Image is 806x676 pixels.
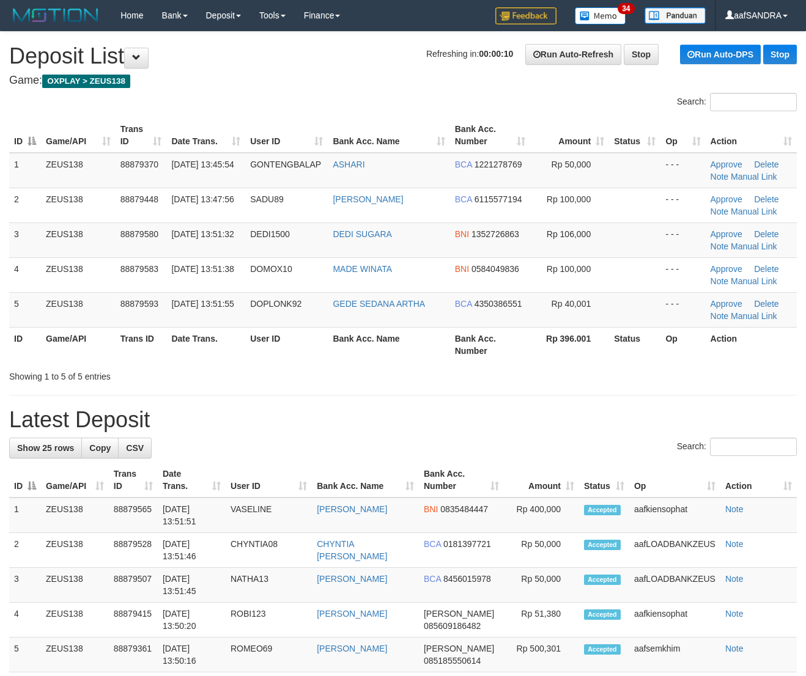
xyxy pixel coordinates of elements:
[443,539,491,549] span: Copy 0181397721 to clipboard
[584,540,621,550] span: Accepted
[9,153,41,188] td: 1
[118,438,152,458] a: CSV
[41,118,116,153] th: Game/API: activate to sort column ascending
[711,229,742,239] a: Approve
[317,539,387,561] a: CHYNTIA [PERSON_NAME]
[120,160,158,169] span: 88879370
[9,188,41,222] td: 2
[584,644,621,655] span: Accepted
[575,7,626,24] img: Button%20Memo.svg
[109,533,158,568] td: 88879528
[41,257,116,292] td: ZEUS138
[455,299,472,309] span: BCA
[42,75,130,88] span: OXPLAY > ZEUS138
[706,327,797,362] th: Action
[660,118,705,153] th: Op: activate to sort column ascending
[731,172,777,182] a: Manual Link
[711,264,742,274] a: Approve
[424,609,494,619] span: [PERSON_NAME]
[109,463,158,498] th: Trans ID: activate to sort column ascending
[475,160,522,169] span: Copy 1221278769 to clipboard
[41,222,116,257] td: ZEUS138
[504,463,579,498] th: Amount: activate to sort column ascending
[455,160,472,169] span: BCA
[711,207,729,216] a: Note
[41,498,109,533] td: ZEUS138
[166,118,245,153] th: Date Trans.: activate to sort column ascending
[629,533,720,568] td: aafLOADBANKZEUS
[158,637,226,672] td: [DATE] 13:50:16
[9,637,41,672] td: 5
[547,264,591,274] span: Rp 100,000
[171,264,234,274] span: [DATE] 13:51:38
[584,609,621,620] span: Accepted
[475,194,522,204] span: Copy 6115577194 to clipboard
[711,311,729,321] a: Note
[41,637,109,672] td: ZEUS138
[471,264,519,274] span: Copy 0584049836 to clipboard
[317,609,387,619] a: [PERSON_NAME]
[754,299,778,309] a: Delete
[754,229,778,239] a: Delete
[711,160,742,169] a: Approve
[710,438,797,456] input: Search:
[530,327,609,362] th: Rp 396.001
[158,603,226,637] td: [DATE] 13:50:20
[9,533,41,568] td: 2
[711,276,729,286] a: Note
[530,118,609,153] th: Amount: activate to sort column ascending
[618,3,634,14] span: 34
[475,299,522,309] span: Copy 4350386551 to clipboard
[440,504,488,514] span: Copy 0835484447 to clipboard
[41,603,109,637] td: ZEUS138
[504,498,579,533] td: Rp 400,000
[731,311,777,321] a: Manual Link
[109,568,158,603] td: 88879507
[711,241,729,251] a: Note
[158,568,226,603] td: [DATE] 13:51:45
[41,292,116,327] td: ZEUS138
[245,118,328,153] th: User ID: activate to sort column ascending
[171,194,234,204] span: [DATE] 13:47:56
[41,533,109,568] td: ZEUS138
[504,533,579,568] td: Rp 50,000
[711,172,729,182] a: Note
[677,93,797,111] label: Search:
[120,229,158,239] span: 88879580
[89,443,111,453] span: Copy
[629,568,720,603] td: aafLOADBANKZEUS
[504,568,579,603] td: Rp 50,000
[754,160,778,169] a: Delete
[81,438,119,458] a: Copy
[731,207,777,216] a: Manual Link
[763,45,797,64] a: Stop
[710,93,797,111] input: Search:
[250,194,283,204] span: SADU89
[109,603,158,637] td: 88879415
[731,241,777,251] a: Manual Link
[317,574,387,584] a: [PERSON_NAME]
[41,188,116,222] td: ZEUS138
[706,118,797,153] th: Action: activate to sort column ascending
[424,656,481,666] span: Copy 085185550614 to clipboard
[725,504,744,514] a: Note
[584,575,621,585] span: Accepted
[158,533,226,568] td: [DATE] 13:51:46
[166,327,245,362] th: Date Trans.
[660,327,705,362] th: Op
[629,498,720,533] td: aafkiensophat
[9,366,327,383] div: Showing 1 to 5 of 5 entries
[504,603,579,637] td: Rp 51,380
[677,438,797,456] label: Search:
[158,498,226,533] td: [DATE] 13:51:51
[754,264,778,274] a: Delete
[552,299,591,309] span: Rp 40,001
[660,153,705,188] td: - - -
[109,498,158,533] td: 88879565
[9,327,41,362] th: ID
[479,49,513,59] strong: 00:00:10
[41,327,116,362] th: Game/API
[226,568,312,603] td: NATHA13
[9,603,41,637] td: 4
[725,574,744,584] a: Note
